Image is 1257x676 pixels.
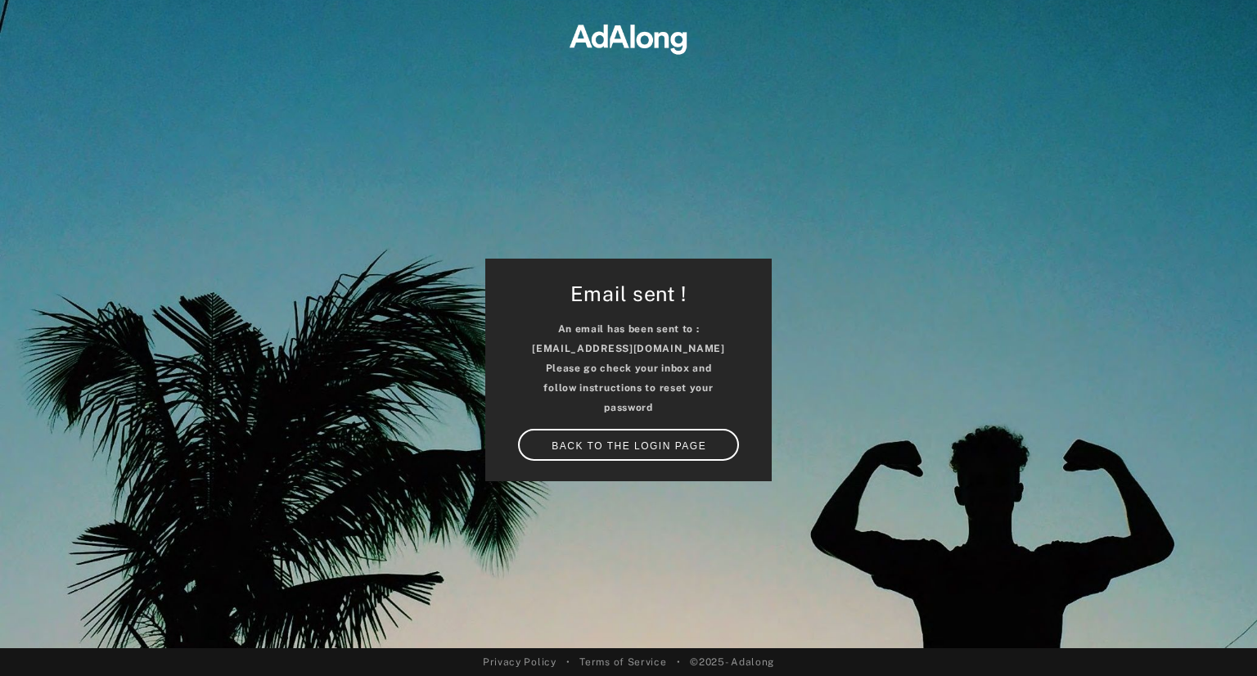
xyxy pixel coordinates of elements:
span: • [566,655,570,669]
span: • [677,655,681,669]
span: Please go check your inbox and follow instructions to reset your password [543,363,713,413]
span: An email has been sent to : [558,323,700,335]
a: Privacy Policy [483,655,556,669]
a: Terms of Service [579,655,666,669]
span: [EMAIL_ADDRESS][DOMAIN_NAME] [532,343,725,354]
span: BACK TO THE LOGIN PAGE [552,440,706,452]
span: © 2025 - Adalong [690,655,774,669]
button: BACK TO THE LOGIN PAGE [518,429,739,461]
div: Email sent ! [518,279,739,318]
img: 63233d7d88ed69de3c212112c67096b6.png [532,4,724,70]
